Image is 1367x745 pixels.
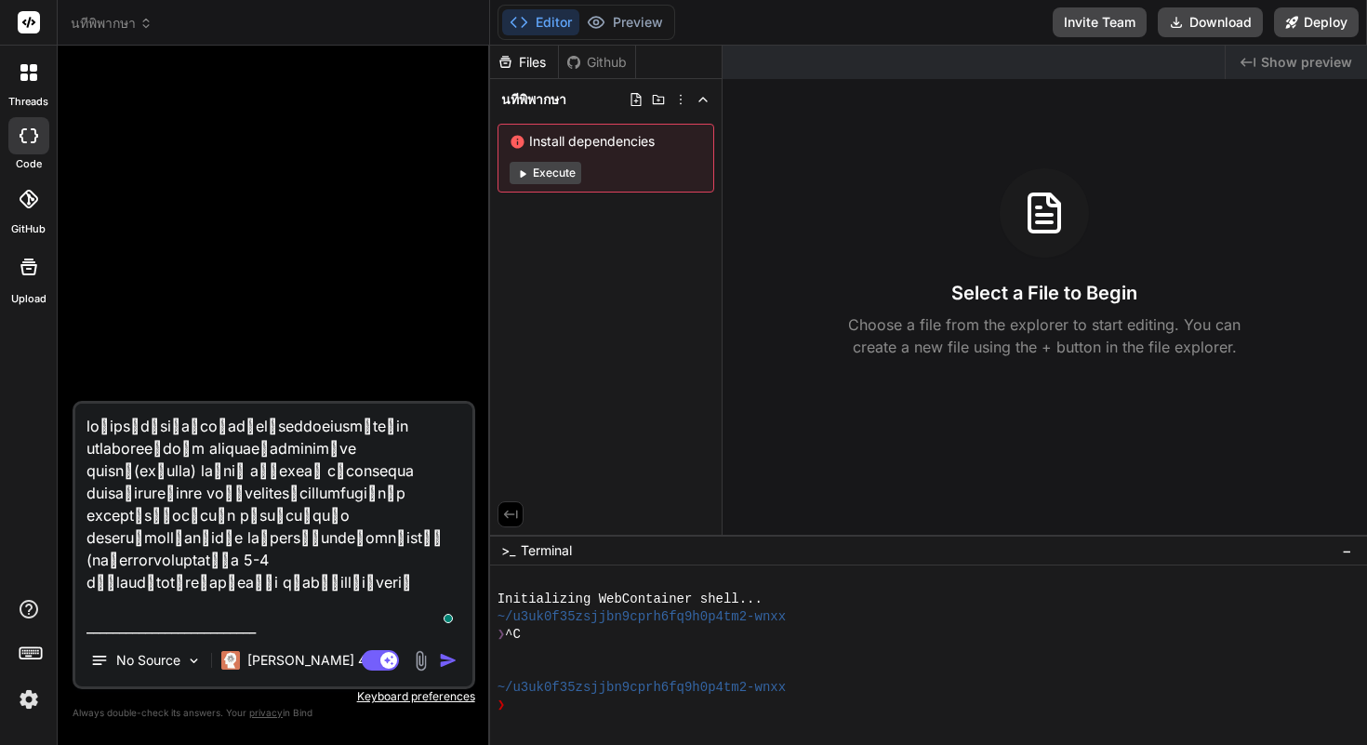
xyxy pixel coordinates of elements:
[1274,7,1359,37] button: Deploy
[490,53,558,72] div: Files
[1053,7,1147,37] button: Invite Team
[11,221,46,237] label: GitHub
[16,156,42,172] label: code
[439,651,458,670] img: icon
[71,14,153,33] span: นทีพิพากษา
[8,94,48,110] label: threads
[1158,7,1263,37] button: Download
[498,608,786,626] span: ~/u3uk0f35zsjjbn9cprh6fq9h0p4tm2-wnxx
[559,53,635,72] div: Github
[73,689,475,704] p: Keyboard preferences
[221,651,240,670] img: Claude 4 Sonnet
[11,291,46,307] label: Upload
[510,132,702,151] span: Install dependencies
[498,697,505,714] span: ❯
[249,707,283,718] span: privacy
[75,404,472,634] textarea: To enrich screen reader interactions, please activate Accessibility in Grammarly extension settings
[951,280,1137,306] h3: Select a File to Begin
[501,541,515,560] span: >_
[498,679,786,697] span: ~/u3uk0f35zsjjbn9cprh6fq9h0p4tm2-wnxx
[498,591,763,608] span: Initializing WebContainer shell...
[505,626,521,644] span: ^C
[73,704,475,722] p: Always double-check its answers. Your in Bind
[836,313,1253,358] p: Choose a file from the explorer to start editing. You can create a new file using the + button in...
[521,541,572,560] span: Terminal
[1338,536,1356,565] button: −
[510,162,581,184] button: Execute
[1342,541,1352,560] span: −
[410,650,431,672] img: attachment
[501,90,566,109] span: นทีพิพากษา
[502,9,579,35] button: Editor
[247,651,386,670] p: [PERSON_NAME] 4 S..
[13,684,45,715] img: settings
[579,9,670,35] button: Preview
[1261,53,1352,72] span: Show preview
[498,626,505,644] span: ❯
[116,651,180,670] p: No Source
[186,653,202,669] img: Pick Models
